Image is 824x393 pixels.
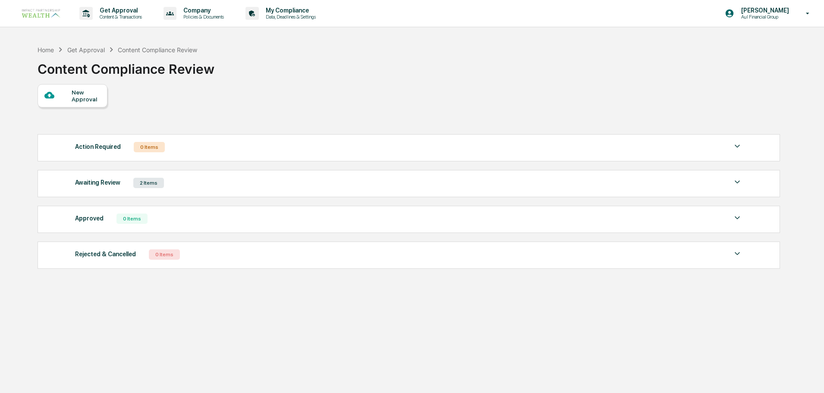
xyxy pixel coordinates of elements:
div: 2 Items [133,178,164,188]
div: 0 Items [134,142,165,152]
div: Home [38,46,54,53]
div: Action Required [75,141,121,152]
img: logo [21,8,62,19]
div: 0 Items [116,214,148,224]
div: Content Compliance Review [118,46,197,53]
div: 0 Items [149,249,180,260]
img: caret [732,213,742,223]
div: Content Compliance Review [38,54,214,77]
p: Content & Transactions [93,14,146,20]
p: Company [176,7,228,14]
img: caret [732,177,742,187]
p: Policies & Documents [176,14,228,20]
div: Approved [75,213,104,224]
div: New Approval [72,89,101,103]
div: Get Approval [67,46,105,53]
img: caret [732,141,742,151]
p: Data, Deadlines & Settings [259,14,320,20]
div: Awaiting Review [75,177,120,188]
p: Get Approval [93,7,146,14]
p: Aul Financial Group [734,14,793,20]
p: My Compliance [259,7,320,14]
div: Rejected & Cancelled [75,248,136,260]
img: caret [732,248,742,259]
p: [PERSON_NAME] [734,7,793,14]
